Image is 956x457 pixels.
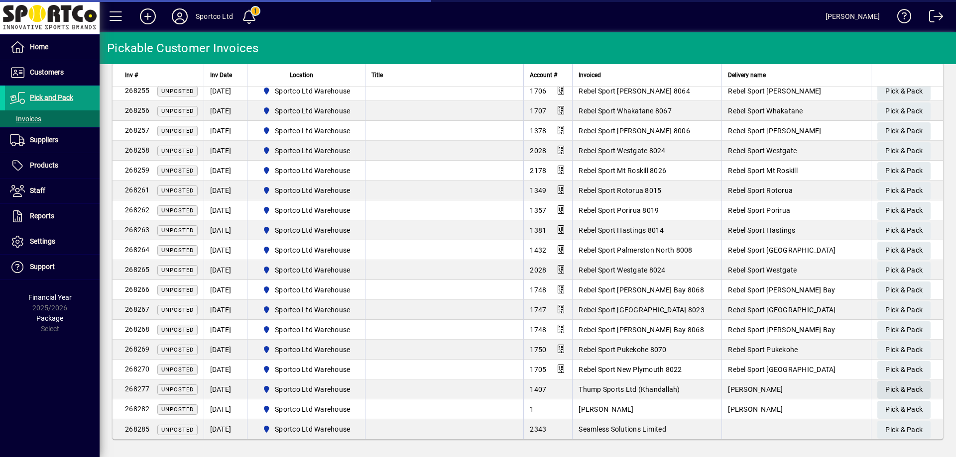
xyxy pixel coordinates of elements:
span: 268267 [125,305,150,313]
span: Unposted [161,128,194,134]
span: Suppliers [30,136,58,144]
span: Pick & Pack [885,401,923,418]
span: Delivery name [728,70,766,81]
span: Sportco Ltd Warehouse [275,126,350,136]
span: Unposted [161,327,194,333]
span: Rebel Sport Mt Roskill [728,167,798,175]
span: Sportco Ltd Warehouse [275,166,350,176]
div: Location [253,70,359,81]
span: 1378 [530,127,546,135]
button: Pick & Pack [877,381,931,399]
td: [DATE] [204,101,247,121]
span: Rebel Sport [GEOGRAPHIC_DATA] [728,366,836,373]
span: Rebel Sport Westgate 8024 [579,147,665,155]
div: Title [371,70,517,81]
span: Rebel Sport Pukekohe [728,346,798,354]
span: Thump Sports Ltd (Khandallah) [579,385,680,393]
span: 268285 [125,425,150,433]
button: Pick & Pack [877,242,931,260]
td: [DATE] [204,141,247,161]
a: Invoices [5,110,100,127]
span: Home [30,43,48,51]
span: Financial Year [28,293,72,301]
a: Staff [5,179,100,203]
span: Location [290,70,313,81]
span: Rebel Sport Rotorua 8015 [579,186,661,194]
button: Pick & Pack [877,122,931,140]
span: Sportco Ltd Warehouse [275,205,350,215]
span: Sportco Ltd Warehouse [258,145,355,157]
div: [PERSON_NAME] [826,8,880,24]
div: Delivery name [728,70,865,81]
span: Account # [530,70,557,81]
span: 2028 [530,147,546,155]
span: Unposted [161,347,194,353]
td: [DATE] [204,240,247,260]
span: Rebel Sport [GEOGRAPHIC_DATA] [728,306,836,314]
span: Rebel Sport [PERSON_NAME] 8064 [579,87,690,95]
span: Sportco Ltd Warehouse [258,184,355,196]
span: Sportco Ltd Warehouse [275,345,350,355]
button: Add [132,7,164,25]
td: [DATE] [204,220,247,240]
td: [DATE] [204,360,247,379]
a: Customers [5,60,100,85]
span: Unposted [161,267,194,274]
span: Sportco Ltd Warehouse [258,344,355,356]
button: Pick & Pack [877,421,931,439]
span: Sportco Ltd Warehouse [258,304,355,316]
a: Home [5,35,100,60]
span: Seamless Solutions Limited [579,425,666,433]
span: 268256 [125,106,150,114]
span: 1750 [530,346,546,354]
button: Pick & Pack [877,401,931,419]
td: [DATE] [204,161,247,181]
span: 268268 [125,325,150,333]
td: [DATE] [204,200,247,220]
span: Sportco Ltd Warehouse [275,265,350,275]
span: Pick & Pack [885,222,923,239]
td: [DATE] [204,320,247,340]
td: [DATE] [204,260,247,280]
span: 1432 [530,246,546,254]
span: Pick & Pack [885,163,923,179]
td: [DATE] [204,340,247,360]
button: Pick & Pack [877,281,931,299]
span: Unposted [161,207,194,214]
span: 1705 [530,366,546,373]
span: Sportco Ltd Warehouse [258,364,355,375]
span: Sportco Ltd Warehouse [275,404,350,414]
span: Sportco Ltd Warehouse [258,244,355,256]
span: Pick & Pack [885,242,923,259]
span: Inv # [125,70,138,81]
span: Sportco Ltd Warehouse [258,284,355,296]
span: Pick & Pack [885,262,923,278]
span: Rebel Sport Rotorua [728,186,793,194]
div: Account # [530,70,566,81]
span: Sportco Ltd Warehouse [275,225,350,235]
span: Invoices [10,115,41,123]
span: Rebel Sport Whakatane [728,107,803,115]
span: Sportco Ltd Warehouse [258,423,355,435]
span: Unposted [161,427,194,433]
button: Pick & Pack [877,202,931,220]
span: Rebel Sport Westgate 8024 [579,266,665,274]
span: Unposted [161,227,194,234]
span: 268258 [125,146,150,154]
span: 1407 [530,385,546,393]
span: Unposted [161,168,194,174]
span: 268277 [125,385,150,393]
td: [DATE] [204,379,247,399]
span: Rebel Sport [PERSON_NAME] [728,87,821,95]
button: Pick & Pack [877,142,931,160]
span: Rebel Sport [PERSON_NAME] 8006 [579,127,690,135]
span: 268282 [125,405,150,413]
span: Sportco Ltd Warehouse [275,245,350,255]
span: Sportco Ltd Warehouse [258,224,355,236]
span: Rebel Sport [GEOGRAPHIC_DATA] [728,246,836,254]
span: 268255 [125,87,150,94]
span: 268259 [125,166,150,174]
span: Pick and Pack [30,93,73,101]
span: Pick & Pack [885,83,923,99]
span: Pick & Pack [885,342,923,358]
